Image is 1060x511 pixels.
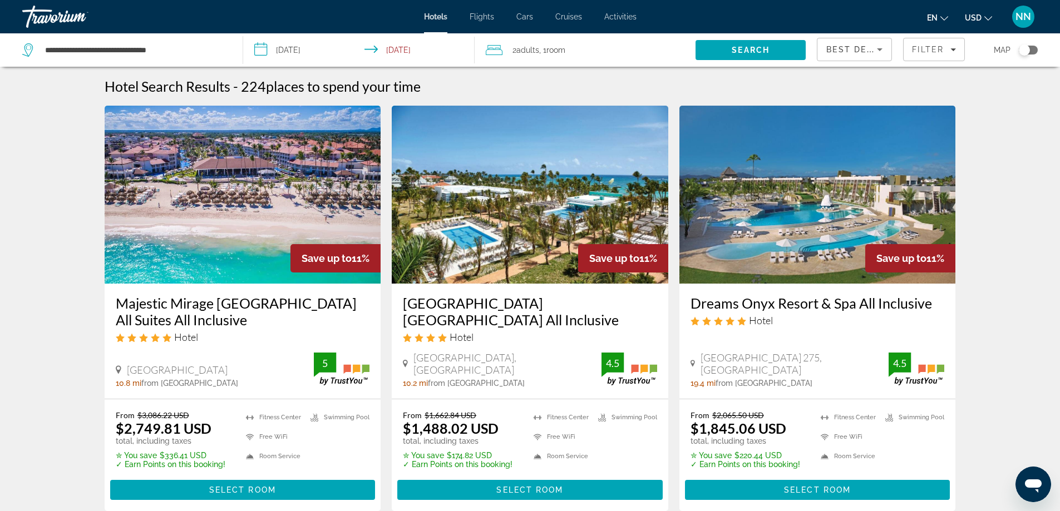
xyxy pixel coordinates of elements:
input: Search hotel destination [44,42,226,58]
span: Select Room [784,485,851,494]
li: Free WiFi [815,430,880,444]
div: 5 star Hotel [691,314,945,326]
img: TrustYou guest rating badge [602,353,657,385]
li: Fitness Center [528,410,593,424]
span: From [691,410,709,420]
button: Search [696,40,806,60]
span: Flights [470,12,494,21]
span: ✮ You save [691,451,732,460]
span: USD [965,13,982,22]
a: Dreams Onyx Resort & Spa All Inclusive [691,295,945,311]
iframe: Button to launch messaging window [1015,467,1051,502]
span: Save up to [589,252,639,264]
li: Fitness Center [240,410,305,424]
span: Cars [516,12,533,21]
span: Select Room [496,485,563,494]
span: Save up to [876,252,926,264]
a: Cruises [555,12,582,21]
span: en [927,13,938,22]
span: Room [546,46,565,54]
a: Activities [604,12,637,21]
li: Swimming Pool [305,410,369,424]
span: Filter [912,45,944,54]
a: Majestic Mirage [GEOGRAPHIC_DATA] All Suites All Inclusive [116,295,370,328]
a: Select Room [110,482,376,494]
div: 4.5 [889,356,911,370]
span: From [116,410,135,420]
div: 11% [578,244,668,272]
h2: 224 [241,78,421,95]
mat-select: Sort by [826,43,882,56]
span: places to spend your time [266,78,421,95]
button: Change currency [965,9,992,26]
button: Travelers: 2 adults, 0 children [475,33,696,67]
span: [GEOGRAPHIC_DATA] 275, [GEOGRAPHIC_DATA] [701,351,889,376]
span: [GEOGRAPHIC_DATA] [127,364,228,376]
div: 4.5 [602,356,624,370]
span: 10.2 mi [403,379,428,388]
a: [GEOGRAPHIC_DATA] [GEOGRAPHIC_DATA] All Inclusive [403,295,657,328]
a: Majestic Mirage Punta Cana All Suites All Inclusive [105,106,381,284]
button: Change language [927,9,948,26]
a: Select Room [685,482,950,494]
li: Free WiFi [240,430,305,444]
button: Select Room [110,480,376,500]
img: Dreams Onyx Resort & Spa All Inclusive [679,106,956,284]
p: ✓ Earn Points on this booking! [403,460,512,469]
span: - [233,78,238,95]
button: User Menu [1009,5,1038,28]
img: TrustYou guest rating badge [889,353,944,385]
p: total, including taxes [403,436,512,445]
img: TrustYou guest rating badge [314,353,369,385]
p: $174.82 USD [403,451,512,460]
span: Best Deals [826,45,884,54]
span: Hotel [749,314,773,326]
li: Room Service [528,449,593,463]
span: from [GEOGRAPHIC_DATA] [428,379,525,388]
li: Swimming Pool [880,410,944,424]
p: total, including taxes [116,436,225,445]
span: , 1 [539,42,565,58]
ins: $1,488.02 USD [403,420,499,436]
span: [GEOGRAPHIC_DATA], [GEOGRAPHIC_DATA] [413,351,602,376]
button: Filters [903,38,965,61]
button: Toggle map [1010,45,1038,55]
ins: $2,749.81 USD [116,420,211,436]
del: $2,065.50 USD [712,410,764,420]
button: Select Room [685,480,950,500]
span: ✮ You save [403,451,444,460]
ins: $1,845.06 USD [691,420,786,436]
button: Select Room [397,480,663,500]
span: Search [732,46,770,54]
div: 5 star Hotel [116,331,370,343]
span: Hotels [424,12,447,21]
span: Hotel [174,331,198,343]
p: $336.41 USD [116,451,225,460]
span: ✮ You save [116,451,157,460]
span: Adults [516,46,539,54]
span: NN [1015,11,1031,22]
p: ✓ Earn Points on this booking! [691,460,800,469]
del: $1,662.84 USD [425,410,476,420]
li: Room Service [815,449,880,463]
li: Room Service [240,449,305,463]
li: Free WiFi [528,430,593,444]
a: Select Room [397,482,663,494]
span: 10.8 mi [116,379,141,388]
p: ✓ Earn Points on this booking! [116,460,225,469]
div: 5 [314,356,336,370]
img: RIU Palace Punta Cana All Inclusive [392,106,668,284]
span: From [403,410,422,420]
span: 19.4 mi [691,379,716,388]
span: from [GEOGRAPHIC_DATA] [141,379,238,388]
button: Select check in and out date [243,33,475,67]
span: 2 [512,42,539,58]
span: Save up to [302,252,352,264]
